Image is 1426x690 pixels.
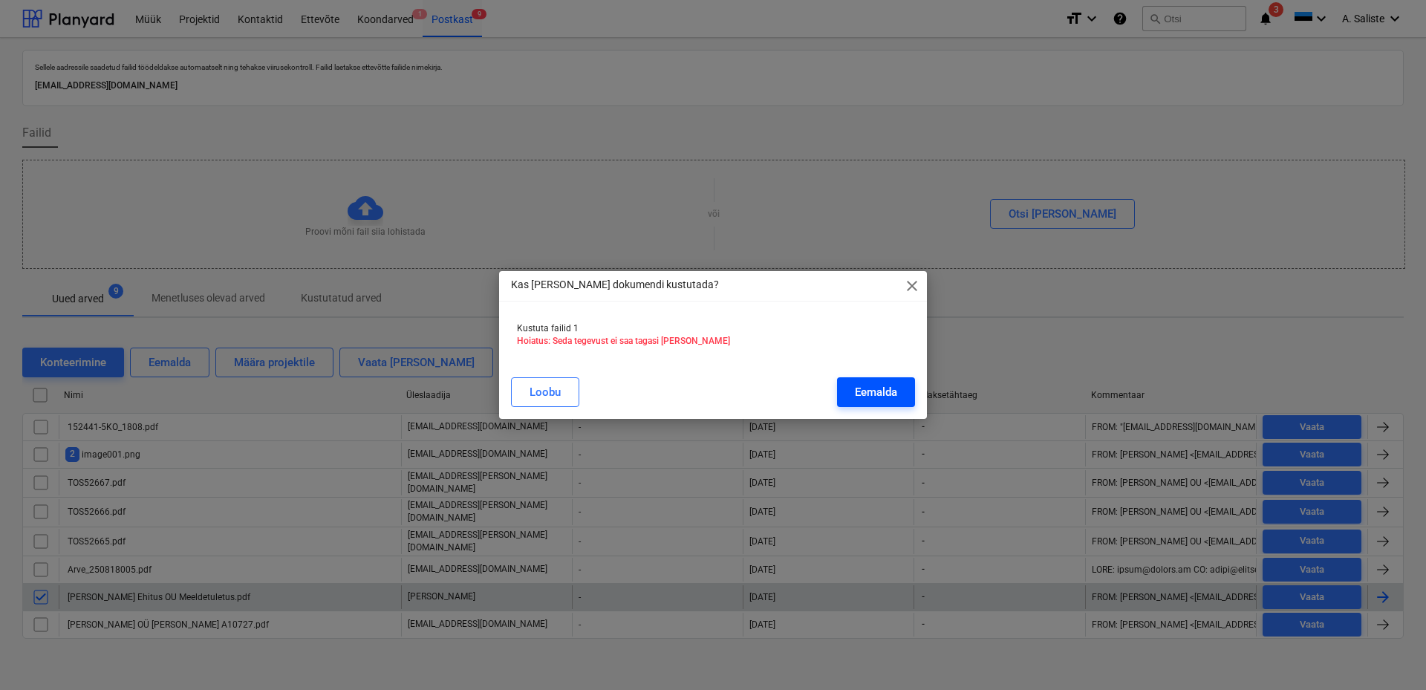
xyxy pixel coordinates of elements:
[530,383,561,402] div: Loobu
[517,322,909,335] p: Kustuta failid 1
[903,277,921,295] span: close
[855,383,897,402] div: Eemalda
[517,335,909,348] p: Hoiatus: Seda tegevust ei saa tagasi [PERSON_NAME]
[511,277,719,293] p: Kas [PERSON_NAME] dokumendi kustutada?
[511,377,579,407] button: Loobu
[837,377,915,407] button: Eemalda
[1352,619,1426,690] iframe: Chat Widget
